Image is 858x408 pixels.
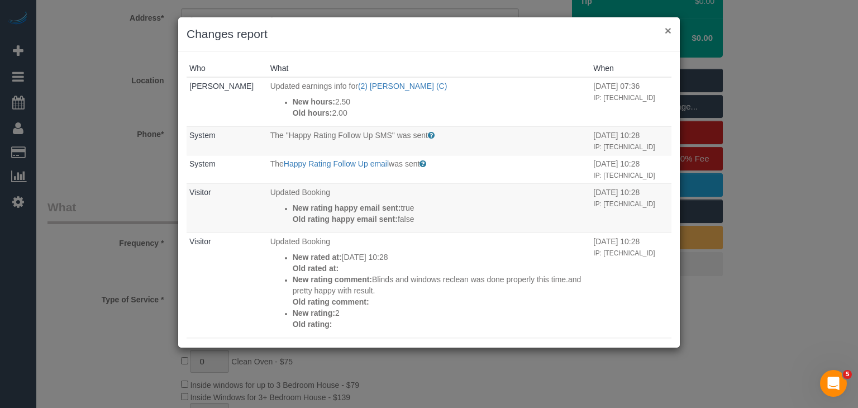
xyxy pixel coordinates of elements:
a: (2) [PERSON_NAME] (C) [358,82,447,91]
span: The [270,159,284,168]
p: Blinds and windows reclean was done properly this time.and pretty happy with result. [293,274,588,296]
strong: New rating: [293,309,335,317]
td: Who [187,183,268,233]
td: When [590,77,671,126]
button: × [665,25,671,36]
a: [PERSON_NAME] [189,82,254,91]
small: IP: [TECHNICAL_ID] [593,200,655,208]
p: 2 [293,307,588,319]
td: When [590,338,671,360]
td: What [268,126,591,155]
strong: New rating happy email sent: [293,203,401,212]
td: Who [187,77,268,126]
td: What [268,155,591,183]
small: IP: [TECHNICAL_ID] [593,249,655,257]
td: Who [187,233,268,338]
p: true [293,202,588,214]
strong: Old rating comment: [293,297,369,306]
td: When [590,183,671,233]
a: System [189,159,216,168]
strong: Old rated at: [293,264,339,273]
p: 2.00 [293,107,588,118]
a: Visitor [189,237,211,246]
th: What [268,60,591,77]
td: When [590,233,671,338]
a: System [189,131,216,140]
span: Updated earnings info for [270,82,358,91]
td: When [590,155,671,183]
span: Updated Booking [270,237,330,246]
small: IP: [TECHNICAL_ID] [593,172,655,179]
small: IP: [TECHNICAL_ID] [593,143,655,151]
strong: Old rating: [293,320,332,329]
td: Who [187,338,268,360]
p: 2.50 [293,96,588,107]
td: What [268,183,591,233]
a: Happy Rating Follow Up email [284,159,389,168]
iframe: Intercom live chat [820,370,847,397]
span: The "Happy Rating Follow Up SMS" was sent [270,131,428,140]
h3: Changes report [187,26,671,42]
strong: New rated at: [293,253,342,262]
td: Who [187,126,268,155]
th: When [590,60,671,77]
span: was sent [389,159,420,168]
strong: New rating comment: [293,275,372,284]
td: What [268,77,591,126]
th: Who [187,60,268,77]
td: What [268,233,591,338]
strong: Old hours: [293,108,332,117]
p: [DATE] 10:28 [293,252,588,263]
p: false [293,214,588,225]
strong: New hours: [293,97,335,106]
td: When [590,126,671,155]
td: Who [187,155,268,183]
span: 5 [843,370,852,379]
a: Visitor [189,188,211,197]
small: IP: [TECHNICAL_ID] [593,94,655,102]
strong: Old rating happy email sent: [293,215,398,224]
span: Updated Booking [270,188,330,197]
sui-modal: Changes report [178,17,680,348]
td: What [268,338,591,360]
